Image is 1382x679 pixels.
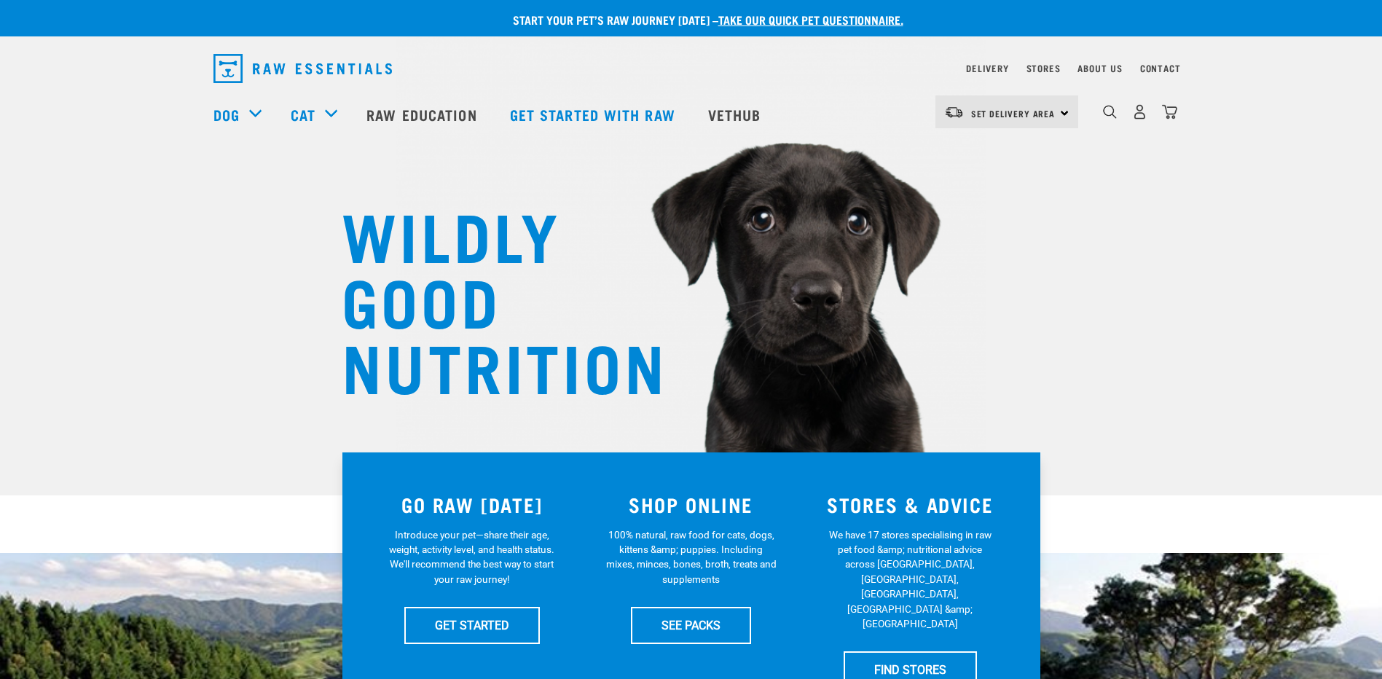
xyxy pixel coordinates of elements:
[1103,105,1117,119] img: home-icon-1@2x.png
[1077,66,1122,71] a: About Us
[605,527,777,587] p: 100% natural, raw food for cats, dogs, kittens &amp; puppies. Including mixes, minces, bones, bro...
[809,493,1011,516] h3: STORES & ADVICE
[971,111,1056,116] span: Set Delivery Area
[213,54,392,83] img: Raw Essentials Logo
[825,527,996,632] p: We have 17 stores specialising in raw pet food &amp; nutritional advice across [GEOGRAPHIC_DATA],...
[404,607,540,643] a: GET STARTED
[372,493,573,516] h3: GO RAW [DATE]
[213,103,240,125] a: Dog
[631,607,751,643] a: SEE PACKS
[342,200,633,397] h1: WILDLY GOOD NUTRITION
[1132,104,1147,119] img: user.png
[495,85,694,144] a: Get started with Raw
[1026,66,1061,71] a: Stores
[718,16,903,23] a: take our quick pet questionnaire.
[386,527,557,587] p: Introduce your pet—share their age, weight, activity level, and health status. We'll recommend th...
[202,48,1181,89] nav: dropdown navigation
[694,85,780,144] a: Vethub
[590,493,792,516] h3: SHOP ONLINE
[291,103,315,125] a: Cat
[1140,66,1181,71] a: Contact
[1162,104,1177,119] img: home-icon@2x.png
[352,85,495,144] a: Raw Education
[944,106,964,119] img: van-moving.png
[966,66,1008,71] a: Delivery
